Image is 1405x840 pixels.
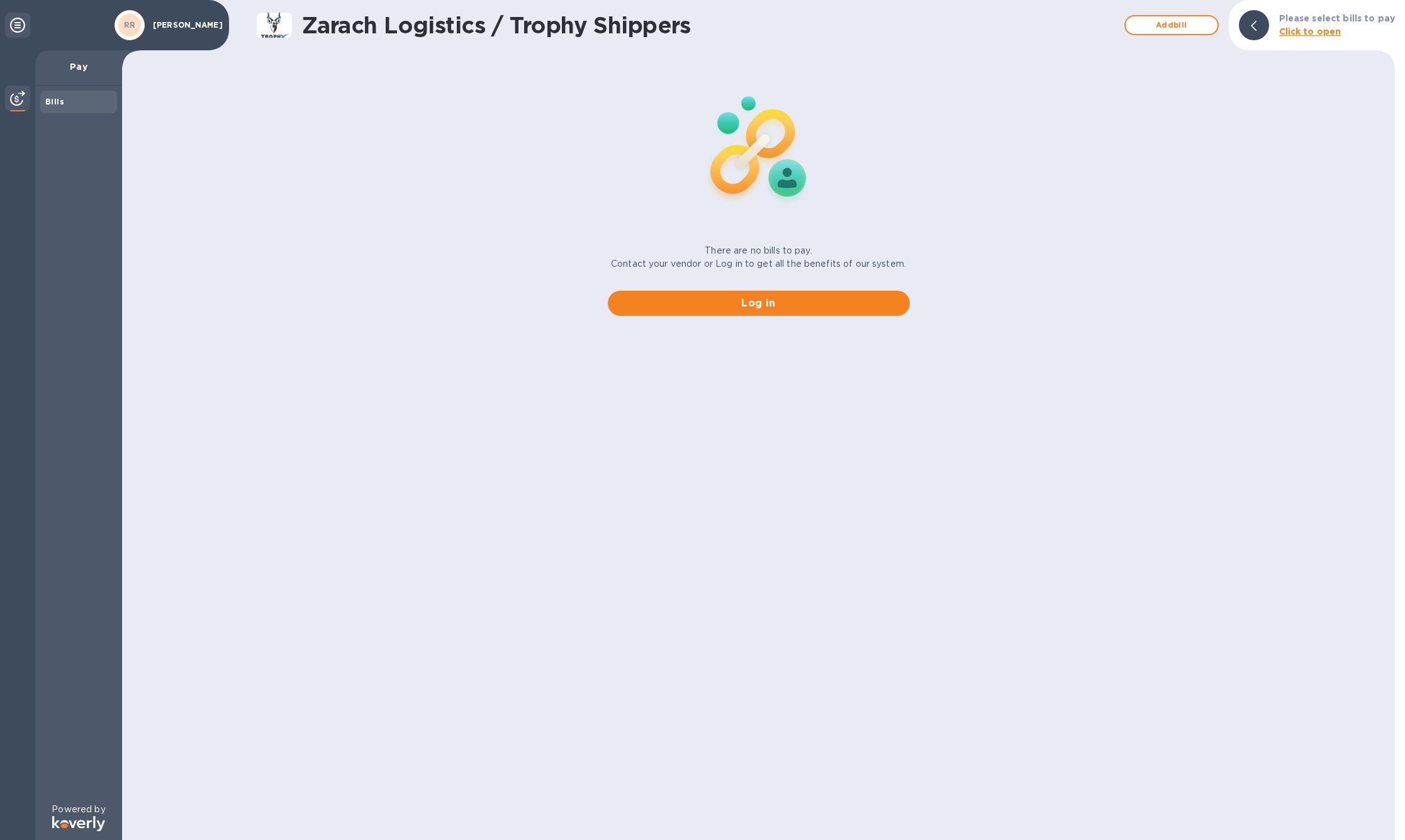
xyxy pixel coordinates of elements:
p: [PERSON_NAME] [153,21,216,30]
p: Pay [45,60,112,73]
span: Add bill [1136,18,1207,33]
button: Log in [608,291,910,316]
h1: Zarach Logistics / Trophy Shippers [302,12,1118,38]
b: RR [124,20,136,30]
button: Addbill [1124,15,1219,35]
img: Logo [52,816,105,831]
span: Log in [618,296,900,311]
b: Bills [45,97,64,106]
b: Click to open [1279,26,1341,36]
p: Powered by [52,803,105,816]
p: There are no bills to pay. Contact your vendor or Log in to get all the benefits of our system. [611,244,906,271]
b: Please select bills to pay [1279,13,1395,23]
